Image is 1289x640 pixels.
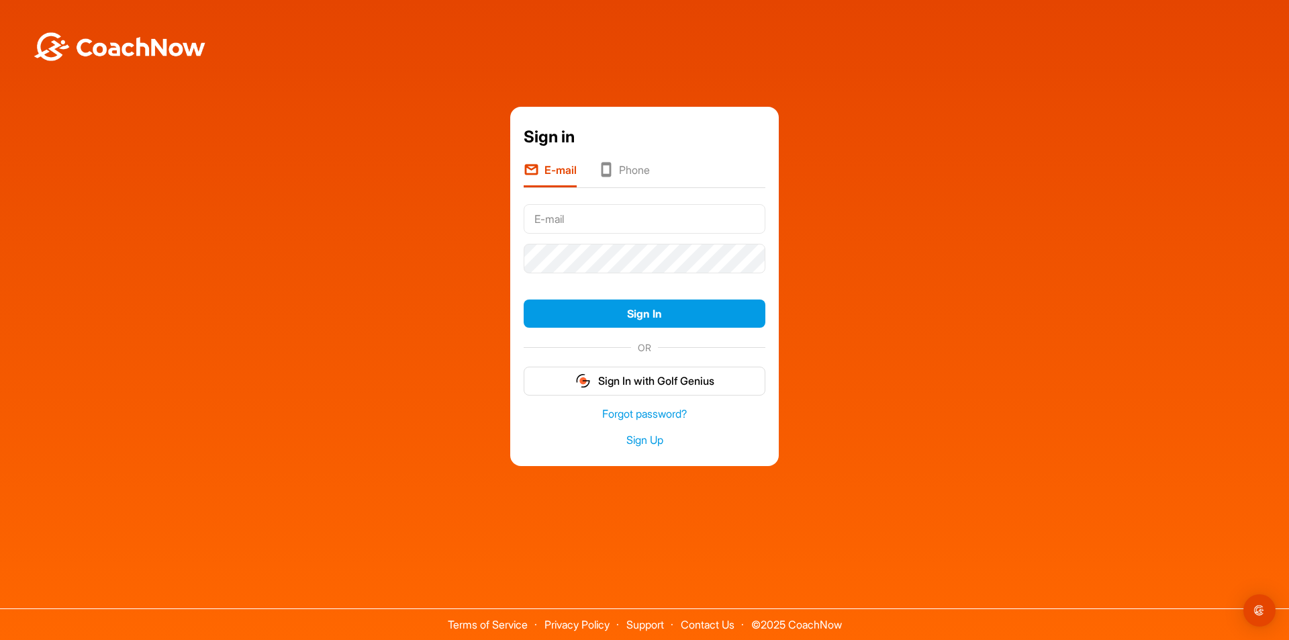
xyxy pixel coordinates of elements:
[524,300,765,328] button: Sign In
[448,618,528,631] a: Terms of Service
[524,204,765,234] input: E-mail
[1243,594,1276,627] div: Open Intercom Messenger
[681,618,734,631] a: Contact Us
[598,162,650,187] li: Phone
[524,406,765,422] a: Forgot password?
[524,367,765,396] button: Sign In with Golf Genius
[524,432,765,448] a: Sign Up
[745,609,849,630] span: © 2025 CoachNow
[32,32,207,61] img: BwLJSsUCoWCh5upNqxVrqldRgqLPVwmV24tXu5FoVAoFEpwwqQ3VIfuoInZCoVCoTD4vwADAC3ZFMkVEQFDAAAAAElFTkSuQmCC
[524,162,577,187] li: E-mail
[544,618,610,631] a: Privacy Policy
[631,340,658,355] span: OR
[524,125,765,149] div: Sign in
[575,373,591,389] img: gg_logo
[626,618,664,631] a: Support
